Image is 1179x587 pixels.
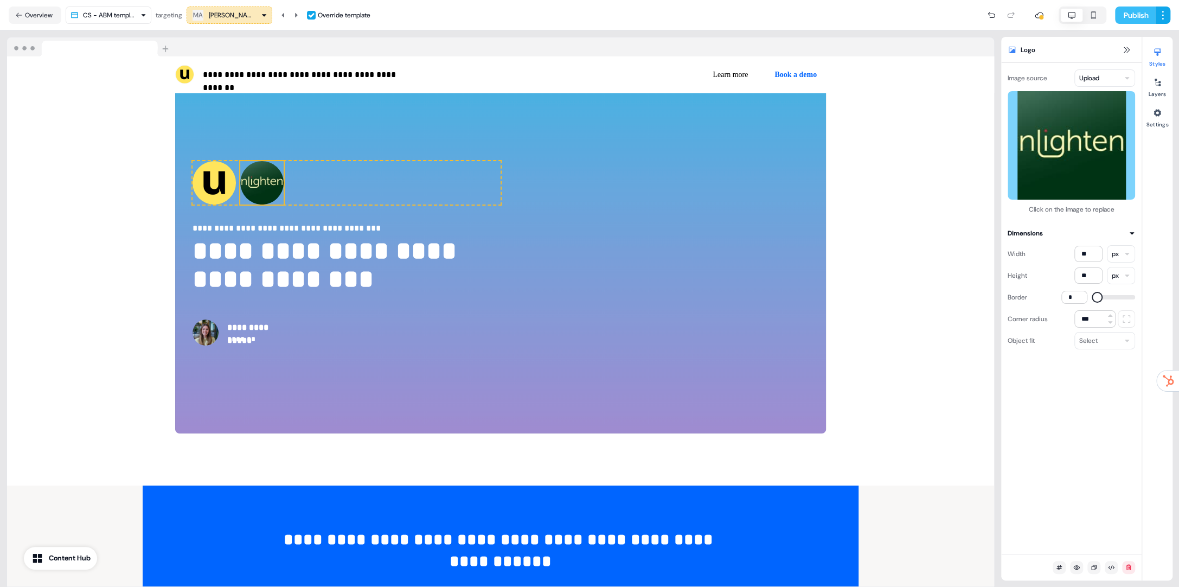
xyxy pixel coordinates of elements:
div: [PERSON_NAME] [209,10,252,21]
div: Image source [1008,69,1047,87]
button: Layers [1142,74,1172,98]
div: Width [1008,245,1026,263]
div: Click on the image to replace [1008,204,1135,215]
div: targeting [156,10,182,21]
button: Dimensions [1008,228,1135,239]
div: Override template [318,10,370,21]
div: Corner radius [1008,310,1048,328]
div: Learn moreBook a demo [505,65,826,85]
div: Dimensions [1008,228,1043,239]
button: Learn more [704,65,757,85]
div: CS - ABM template [83,10,136,21]
div: px [1112,270,1119,281]
div: Content Hub [49,553,91,564]
button: Publish [1115,7,1155,24]
div: px [1112,248,1119,259]
button: Settings [1142,104,1172,128]
span: Logo [1021,44,1035,55]
button: Content Hub [24,547,97,570]
div: Upload [1079,73,1099,84]
div: Select [1079,335,1098,346]
div: Height [1008,267,1027,284]
button: Styles [1142,43,1172,67]
div: Object fit [1008,332,1035,349]
button: Overview [9,7,61,24]
button: MA[PERSON_NAME] [187,7,272,24]
img: Contact avatar [193,320,219,346]
div: Border [1008,289,1027,306]
button: Book a demo [765,65,826,85]
img: Browser topbar [7,37,174,57]
button: Select [1074,332,1135,349]
div: MA [193,10,203,21]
